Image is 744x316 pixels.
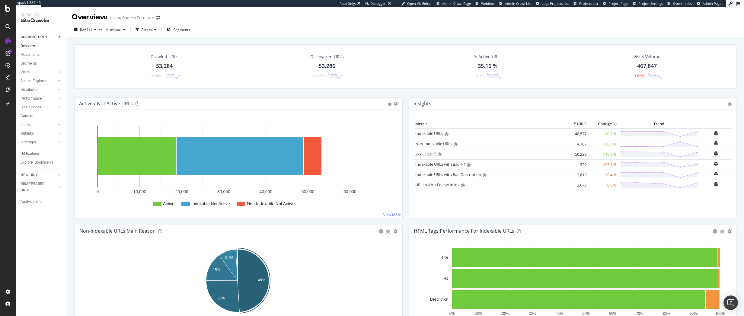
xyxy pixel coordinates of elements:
span: Project Settings [638,1,663,6]
div: Visits Volume [634,54,660,60]
span: Admin Crawl List [505,1,532,6]
td: -58.5 % [588,139,618,149]
a: Sitemaps [21,139,56,145]
a: Admin Crawl List [499,1,532,6]
div: -1.75 [475,73,484,78]
a: Analysis Info [21,199,62,205]
div: % Active URLs [474,54,502,60]
div: Url Explorer [21,151,39,157]
td: +25.1 % [588,159,618,170]
div: A chart. [79,120,395,214]
text: Active [163,201,174,206]
i: Admin [467,162,471,167]
a: Projects List [573,1,598,6]
a: URLs with 1 Follow Inlink [415,182,460,187]
text: 0% [449,311,455,316]
span: Admin Crawl Page [442,1,471,6]
a: Movements [21,52,62,58]
a: Segments [21,60,62,67]
i: Options [394,102,398,106]
div: Viz Debugger: [365,1,387,6]
div: Outlinks [21,130,34,137]
td: +19.7 % [588,129,618,139]
text: 60% [609,311,616,316]
td: +6.8 % [588,180,618,190]
a: Distribution [21,87,56,93]
div: Search Engines [21,78,46,84]
text: 49% [258,278,265,282]
td: 3,673 [564,180,588,190]
div: bug [720,229,724,234]
div: gear [727,229,732,234]
div: Movements [21,52,40,58]
i: Admin [388,102,392,106]
div: bell-plus [714,131,718,136]
div: HTTP Codes [21,104,41,110]
td: 4,707 [564,139,588,149]
text: 10,000 [133,189,146,194]
button: [DATE] [72,25,99,34]
i: Admin [445,132,449,136]
th: Trend [618,120,700,129]
text: 30% [528,311,536,316]
text: Indexable Not Active [191,201,230,206]
button: Filters [133,25,159,34]
i: Admin [728,102,732,106]
text: 70% [636,311,643,316]
div: bell-plus [714,151,718,156]
div: bell-plus [714,141,718,145]
text: 100% [715,311,725,316]
span: Open Viz Editor [407,1,432,6]
div: bell-plus [714,171,718,176]
a: Inlinks [21,122,56,128]
span: Open in dev [673,1,692,6]
text: 40% [555,311,563,316]
text: 30,000 [217,189,230,194]
a: Search Engines [21,78,56,84]
div: Overview [72,12,108,22]
div: Non-Indexable URLs Main Reason [79,228,156,234]
div: Filters [142,27,152,32]
a: Indexable URLs with Bad H1 [415,161,466,167]
a: Open in dev [667,1,692,6]
text: 40,000 [259,189,272,194]
div: DISAPPEARED URLS [21,181,51,193]
text: 9.1% [225,256,234,260]
div: Visits [21,69,30,75]
a: Indexable URLs with Bad Description [415,172,481,177]
div: HTML Tags Performance for Indexable URLs [414,228,514,234]
a: HTTP Codes [21,104,56,110]
div: SiteCrawler [21,17,62,24]
td: +19.8 % [588,149,618,159]
a: DISAPPEARED URLS [21,181,56,193]
i: Admin [461,183,465,187]
td: 529 [564,159,588,170]
div: Living Spaces Furniture [110,15,154,21]
div: Inlinks [21,122,31,128]
text: Title [441,255,448,260]
span: Admin Page [703,1,721,6]
td: +30.4 % [588,170,618,180]
span: 2025 Sep. 26th [80,27,92,32]
a: Explorer Bookmarks [21,159,62,166]
a: Webflow [475,1,495,6]
td: 2,613 [564,170,588,180]
div: -7.65% [633,73,644,78]
div: circle-info [379,229,383,234]
i: Admin [483,173,487,177]
span: Webflow [481,1,495,6]
i: Admin [454,142,458,146]
div: 53,284 [156,62,173,70]
div: ReadOnly: [340,1,356,6]
div: Sitemaps [21,139,36,145]
a: Admin Crawl Page [436,1,471,6]
div: +2.66% [150,73,162,78]
a: Open Viz Editor [401,1,432,6]
button: Segments [164,25,193,34]
a: Content [21,113,62,119]
text: 50% [582,311,589,316]
div: 467,847 [637,62,657,70]
text: 0 [97,189,99,194]
th: Metric [414,120,564,129]
div: gear [393,229,398,234]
